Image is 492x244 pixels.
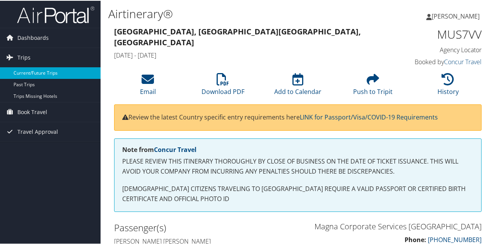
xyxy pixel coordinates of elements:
[300,112,438,121] a: LINK for Passport/Visa/COVID-19 Requirements
[122,112,473,122] p: Review the latest Country specific entry requirements here
[398,45,482,53] h4: Agency Locator
[122,145,196,153] strong: Note from
[140,77,156,95] a: Email
[17,47,31,67] span: Trips
[304,220,482,231] h3: Magna Corporate Services [GEOGRAPHIC_DATA]
[108,5,361,21] h1: Airtinerary®
[405,235,426,243] strong: Phone:
[398,57,482,65] h4: Booked by
[17,102,47,121] span: Book Travel
[353,77,393,95] a: Push to Tripit
[428,235,482,243] a: [PHONE_NUMBER]
[437,77,459,95] a: History
[17,5,94,23] img: airportal-logo.png
[274,77,321,95] a: Add to Calendar
[122,183,473,203] p: [DEMOGRAPHIC_DATA] CITIZENS TRAVELING TO [GEOGRAPHIC_DATA] REQUIRE A VALID PASSPORT OR CERTIFIED ...
[114,26,361,47] strong: [GEOGRAPHIC_DATA], [GEOGRAPHIC_DATA] [GEOGRAPHIC_DATA], [GEOGRAPHIC_DATA]
[426,4,487,27] a: [PERSON_NAME]
[444,57,482,65] a: Concur Travel
[17,27,49,47] span: Dashboards
[114,50,387,59] h4: [DATE] - [DATE]
[17,121,58,141] span: Travel Approval
[202,77,244,95] a: Download PDF
[114,220,292,234] h2: Passenger(s)
[398,26,482,42] h1: MUS7VV
[432,11,480,20] span: [PERSON_NAME]
[122,156,473,176] p: PLEASE REVIEW THIS ITINERARY THOROUGHLY BY CLOSE OF BUSINESS ON THE DATE OF TICKET ISSUANCE. THIS...
[154,145,196,153] a: Concur Travel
